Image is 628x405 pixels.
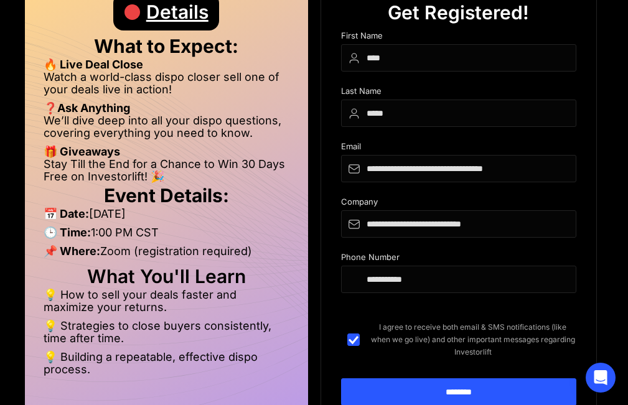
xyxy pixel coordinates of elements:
[44,208,289,226] li: [DATE]
[341,86,577,100] div: Last Name
[341,142,577,155] div: Email
[44,71,289,102] li: Watch a world-class dispo closer sell one of your deals live in action!
[341,197,577,210] div: Company
[370,321,577,358] span: I agree to receive both email & SMS notifications (like when we go live) and other important mess...
[44,145,120,158] strong: 🎁 Giveaways
[44,244,100,258] strong: 📌 Where:
[44,58,143,71] strong: 🔥 Live Deal Close
[44,351,289,376] li: 💡 Building a repeatable, effective dispo process.
[44,158,289,183] li: Stay Till the End for a Chance to Win 30 Days Free on Investorlift! 🎉
[44,101,130,114] strong: ❓Ask Anything
[44,207,89,220] strong: 📅 Date:
[586,363,616,393] div: Open Intercom Messenger
[44,320,289,351] li: 💡 Strategies to close buyers consistently, time after time.
[44,270,289,282] h2: What You'll Learn
[44,226,289,245] li: 1:00 PM CST
[44,114,289,146] li: We’ll dive deep into all your dispo questions, covering everything you need to know.
[94,35,238,57] strong: What to Expect:
[104,184,229,207] strong: Event Details:
[44,226,91,239] strong: 🕒 Time:
[341,253,577,266] div: Phone Number
[44,289,289,320] li: 💡 How to sell your deals faster and maximize your returns.
[341,31,577,44] div: First Name
[44,245,289,264] li: Zoom (registration required)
